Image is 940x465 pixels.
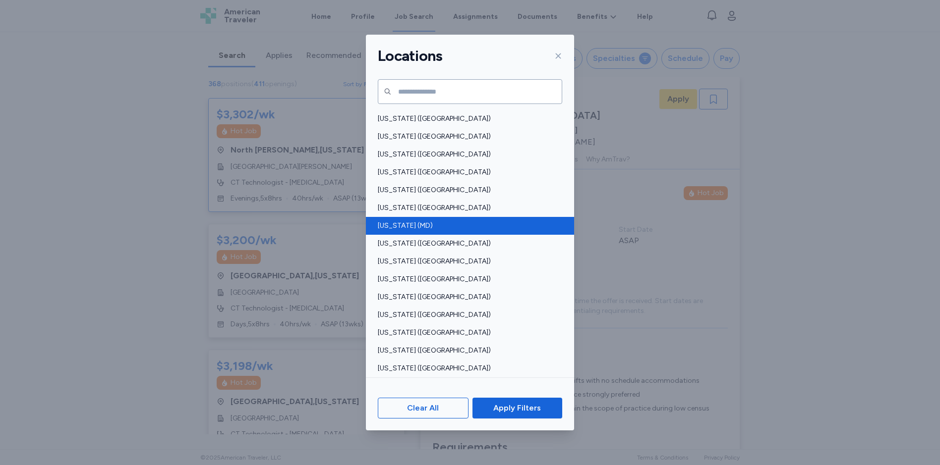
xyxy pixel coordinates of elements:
[378,346,556,356] span: [US_STATE] ([GEOGRAPHIC_DATA])
[493,402,541,414] span: Apply Filters
[378,274,556,284] span: [US_STATE] ([GEOGRAPHIC_DATA])
[378,114,556,124] span: [US_STATE] ([GEOGRAPHIC_DATA])
[378,363,556,373] span: [US_STATE] ([GEOGRAPHIC_DATA])
[378,132,556,142] span: [US_STATE] ([GEOGRAPHIC_DATA])
[378,203,556,213] span: [US_STATE] ([GEOGRAPHIC_DATA])
[378,398,469,418] button: Clear All
[378,221,556,231] span: [US_STATE] (MD)
[407,402,439,414] span: Clear All
[378,150,556,159] span: [US_STATE] ([GEOGRAPHIC_DATA])
[378,239,556,249] span: [US_STATE] ([GEOGRAPHIC_DATA])
[472,398,562,418] button: Apply Filters
[378,47,442,65] h1: Locations
[378,310,556,320] span: [US_STATE] ([GEOGRAPHIC_DATA])
[378,292,556,302] span: [US_STATE] ([GEOGRAPHIC_DATA])
[378,257,556,266] span: [US_STATE] ([GEOGRAPHIC_DATA])
[378,328,556,338] span: [US_STATE] ([GEOGRAPHIC_DATA])
[378,167,556,177] span: [US_STATE] ([GEOGRAPHIC_DATA])
[378,185,556,195] span: [US_STATE] ([GEOGRAPHIC_DATA])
